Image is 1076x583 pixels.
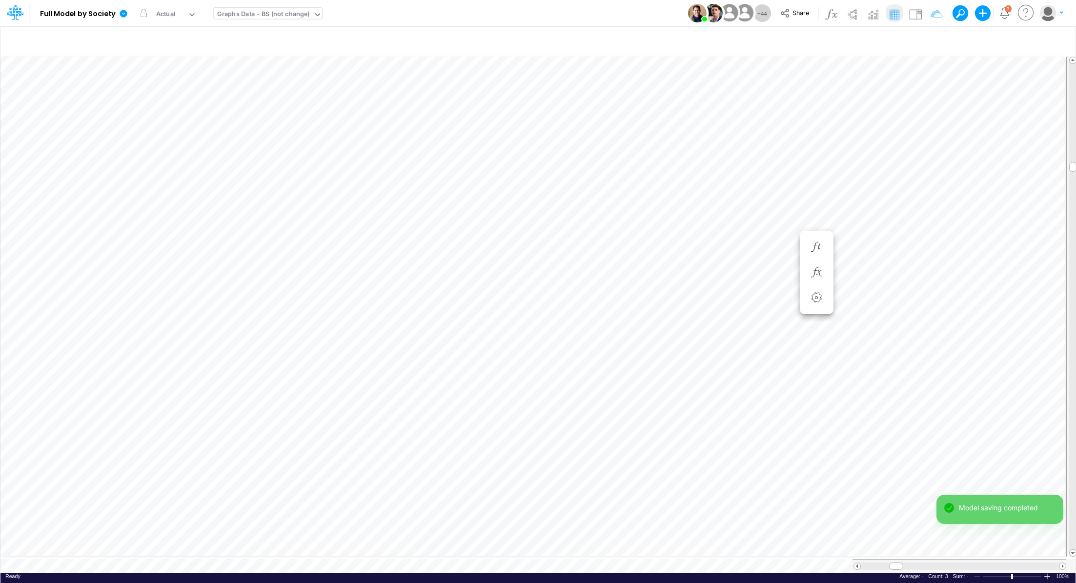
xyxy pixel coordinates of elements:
button: Share [775,6,816,21]
input: Type a title here [9,31,863,51]
span: Average: - [899,573,923,579]
img: User Image Icon [688,4,707,22]
img: User Image Icon [718,2,740,24]
span: 100% [1056,573,1071,580]
div: Zoom level [1056,573,1071,580]
div: Zoom In [1043,573,1051,580]
div: Actual [156,9,176,20]
div: Average of selected cells [899,573,923,580]
div: Model saving completed [959,503,1056,513]
b: Full Model by Society [40,10,116,19]
div: 3 unread items [1007,6,1010,11]
img: User Image Icon [733,2,755,24]
span: Share [792,9,809,16]
img: User Image Icon [704,4,723,22]
a: Notifications [999,7,1010,19]
div: Graphs Data - BS (not change) [217,9,310,20]
div: Zoom [1011,574,1013,579]
div: Sum of selected cells [953,573,968,580]
span: Ready [5,573,20,579]
div: Number of selected cells that contain data [928,573,948,580]
div: Zoom [982,573,1043,580]
span: Sum: - [953,573,968,579]
div: In Ready mode [5,573,20,580]
div: Zoom Out [973,573,981,581]
span: Count: 3 [928,573,948,579]
span: + 44 [757,10,767,17]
